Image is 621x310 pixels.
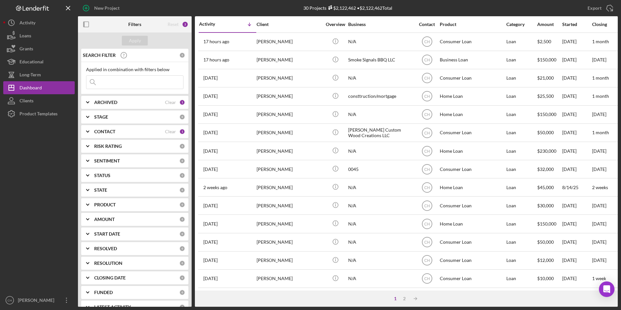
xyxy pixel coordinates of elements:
[203,167,218,172] time: 2025-09-11 18:17
[562,252,591,269] div: [DATE]
[424,76,430,81] text: CH
[168,22,179,27] div: Reset
[348,33,413,50] div: N/A
[257,179,322,196] div: [PERSON_NAME]
[303,5,392,11] div: 30 Projects • $2,122,462 Total
[257,252,322,269] div: [PERSON_NAME]
[165,100,176,105] div: Clear
[94,217,115,222] b: AMOUNT
[3,16,75,29] button: Activity
[203,276,218,281] time: 2025-08-21 17:01
[179,290,185,295] div: 0
[203,185,227,190] time: 2025-09-01 11:51
[440,51,505,69] div: Business Loan
[506,88,537,105] div: Loan
[348,124,413,141] div: [PERSON_NAME] Custom Wood Creations LLC
[203,239,218,245] time: 2025-08-27 19:11
[506,179,537,196] div: Loan
[424,185,430,190] text: CH
[592,257,606,263] time: [DATE]
[424,131,430,135] text: CH
[199,21,228,27] div: Activity
[179,114,185,120] div: 0
[424,58,430,62] text: CH
[203,221,218,226] time: 2025-08-27 23:13
[257,270,322,287] div: [PERSON_NAME]
[440,106,505,123] div: Home Loan
[348,252,413,269] div: N/A
[424,167,430,172] text: CH
[562,33,591,50] div: [DATE]
[94,158,120,163] b: SENTIMENT
[348,215,413,232] div: N/A
[506,142,537,160] div: Loan
[424,203,430,208] text: CH
[592,57,606,62] time: [DATE]
[562,234,591,251] div: [DATE]
[203,112,218,117] time: 2025-09-15 12:05
[562,179,591,196] div: 8/14/25
[562,124,591,141] div: [DATE]
[592,166,606,172] time: [DATE]
[506,270,537,287] div: Loan
[562,106,591,123] div: [DATE]
[537,166,554,172] span: $32,000
[537,221,556,226] span: $150,000
[537,130,554,135] span: $50,000
[19,107,57,122] div: Product Templates
[203,130,218,135] time: 2025-09-12 16:04
[3,94,75,107] button: Clients
[440,252,505,269] div: Consumer Loan
[94,129,115,134] b: CONTACT
[537,142,562,160] div: $230,000
[94,187,107,193] b: STATE
[3,81,75,94] a: Dashboard
[94,144,122,149] b: RISK RATING
[506,215,537,232] div: Loan
[440,88,505,105] div: Home Loan
[257,288,322,305] div: [PERSON_NAME]
[348,234,413,251] div: N/A
[348,288,413,305] div: N/A
[257,33,322,50] div: [PERSON_NAME]
[592,185,608,190] time: 2 weeks
[203,94,218,99] time: 2025-09-15 20:36
[94,304,131,310] b: LATEST ACTIVITY
[506,106,537,123] div: Loan
[165,129,176,134] div: Clear
[78,2,126,15] button: New Project
[592,148,606,154] time: [DATE]
[7,299,12,302] text: CH
[179,52,185,58] div: 0
[94,231,120,237] b: START DATE
[182,21,188,28] div: 2
[326,5,356,11] div: $2,122,462
[19,81,42,96] div: Dashboard
[506,197,537,214] div: Loan
[400,296,409,301] div: 2
[3,294,75,307] button: CH[PERSON_NAME]
[19,68,41,83] div: Long-Term
[16,294,58,308] div: [PERSON_NAME]
[348,270,413,287] div: N/A
[424,240,430,245] text: CH
[3,29,75,42] a: Loans
[122,36,148,45] button: Apply
[440,70,505,87] div: Consumer Loan
[440,142,505,160] div: Home Loan
[3,107,75,120] button: Product Templates
[562,215,591,232] div: [DATE]
[506,234,537,251] div: Loan
[94,2,120,15] div: New Project
[179,275,185,281] div: 0
[581,2,618,15] button: Export
[440,179,505,196] div: Home Loan
[506,161,537,178] div: Loan
[440,234,505,251] div: Consumer Loan
[348,142,413,160] div: N/A
[562,288,591,305] div: 8/19/25
[348,161,413,178] div: 0045
[592,111,606,117] time: [DATE]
